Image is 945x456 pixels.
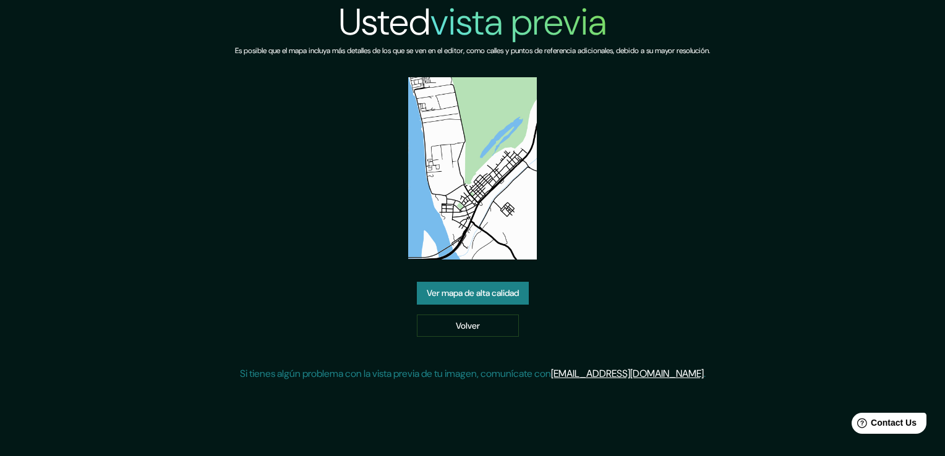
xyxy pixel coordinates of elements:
img: created-map-preview [408,77,537,260]
iframe: Help widget launcher [835,408,931,442]
p: Si tienes algún problema con la vista previa de tu imagen, comunícate con . [240,366,706,381]
h6: Es posible que el mapa incluya más detalles de los que se ven en el editor, como calles y puntos ... [235,44,710,57]
a: [EMAIL_ADDRESS][DOMAIN_NAME] [551,367,704,380]
a: Volver [417,315,519,337]
a: Ver mapa de alta calidad [417,282,529,305]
